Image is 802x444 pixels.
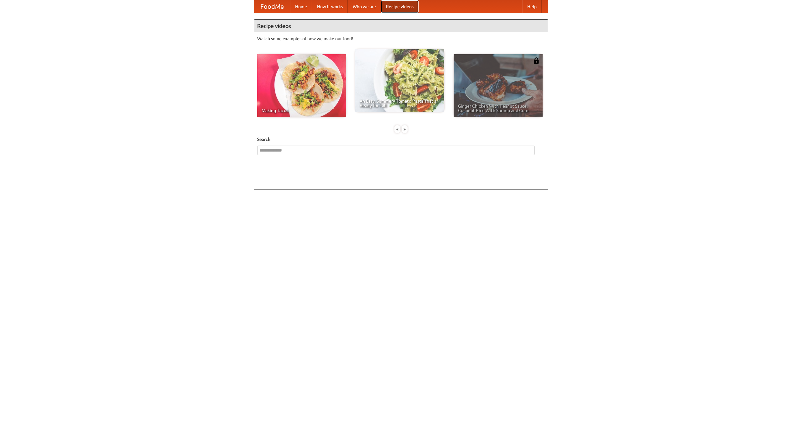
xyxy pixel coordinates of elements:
div: « [394,125,400,133]
a: Who we are [348,0,381,13]
p: Watch some examples of how we make our food! [257,35,545,42]
a: FoodMe [254,0,290,13]
a: Help [522,0,542,13]
a: How it works [312,0,348,13]
span: An Easy, Summery Tomato Pasta That's Ready for Fall [360,99,440,108]
a: Home [290,0,312,13]
img: 483408.png [533,57,539,64]
a: An Easy, Summery Tomato Pasta That's Ready for Fall [355,49,444,112]
a: Making Tacos [257,54,346,117]
h5: Search [257,136,545,142]
span: Making Tacos [262,108,342,113]
h4: Recipe videos [254,20,548,32]
div: » [402,125,408,133]
a: Recipe videos [381,0,419,13]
